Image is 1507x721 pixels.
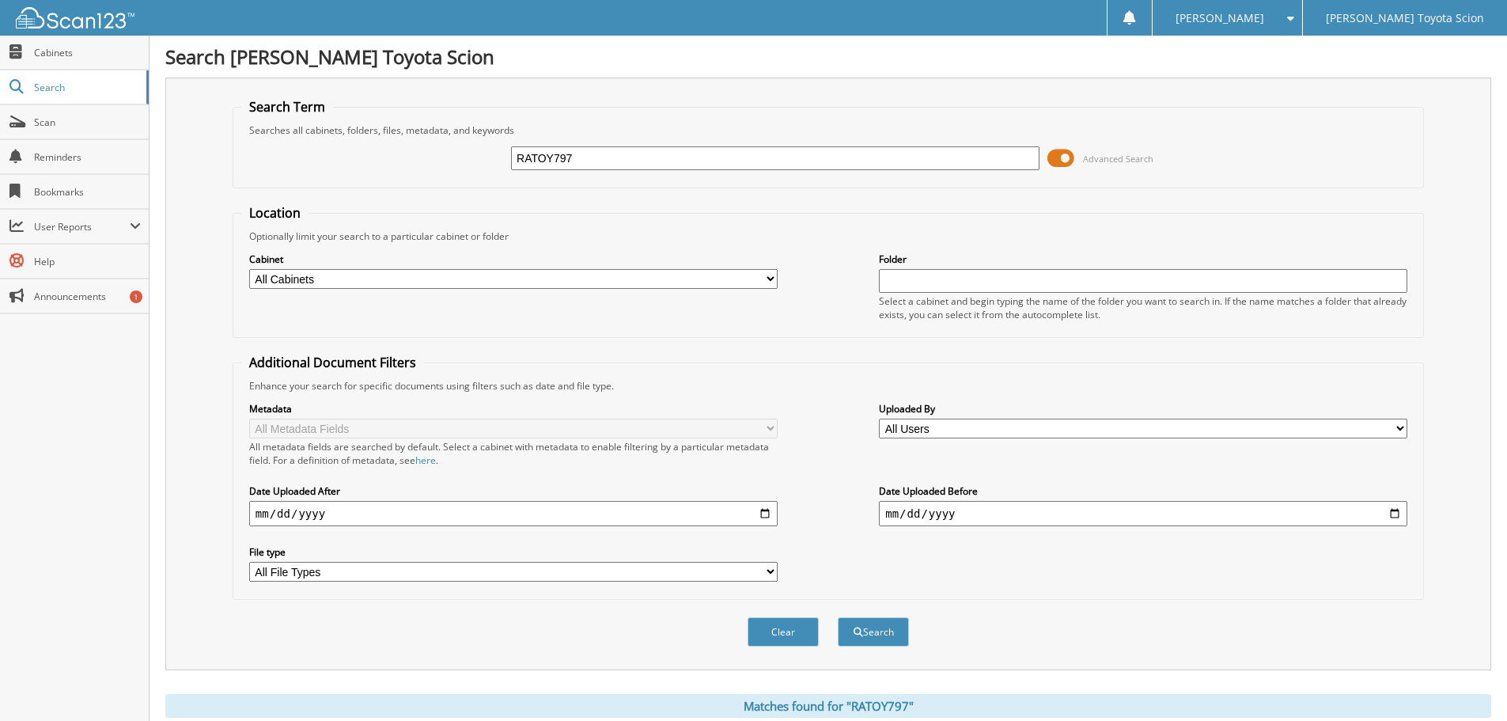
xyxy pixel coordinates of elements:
span: Help [34,255,141,268]
span: Announcements [34,290,141,303]
label: Metadata [249,402,778,416]
button: Search [838,617,909,647]
div: Searches all cabinets, folders, files, metadata, and keywords [241,123,1415,137]
label: Cabinet [249,252,778,266]
label: Date Uploaded Before [879,484,1407,498]
div: Optionally limit your search to a particular cabinet or folder [241,230,1415,243]
div: Enhance your search for specific documents using filters such as date and file type. [241,379,1415,393]
span: Cabinets [34,46,141,59]
div: All metadata fields are searched by default. Select a cabinet with metadata to enable filtering b... [249,440,778,467]
img: scan123-logo-white.svg [16,7,134,28]
label: Folder [879,252,1407,266]
a: here [415,453,436,467]
div: Select a cabinet and begin typing the name of the folder you want to search in. If the name match... [879,294,1407,321]
div: Matches found for "RATOY797" [165,694,1491,718]
label: Uploaded By [879,402,1407,416]
span: User Reports [34,220,130,233]
input: start [249,501,778,526]
button: Clear [748,617,819,647]
span: Reminders [34,150,141,164]
div: 1 [130,290,142,303]
legend: Additional Document Filters [241,354,424,371]
span: Advanced Search [1083,153,1153,165]
span: [PERSON_NAME] [1176,13,1264,23]
legend: Location [241,204,309,222]
span: [PERSON_NAME] Toyota Scion [1326,13,1484,23]
label: File type [249,545,778,559]
span: Scan [34,116,141,129]
span: Bookmarks [34,185,141,199]
h1: Search [PERSON_NAME] Toyota Scion [165,44,1491,70]
legend: Search Term [241,98,333,116]
label: Date Uploaded After [249,484,778,498]
span: Search [34,81,138,94]
input: end [879,501,1407,526]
